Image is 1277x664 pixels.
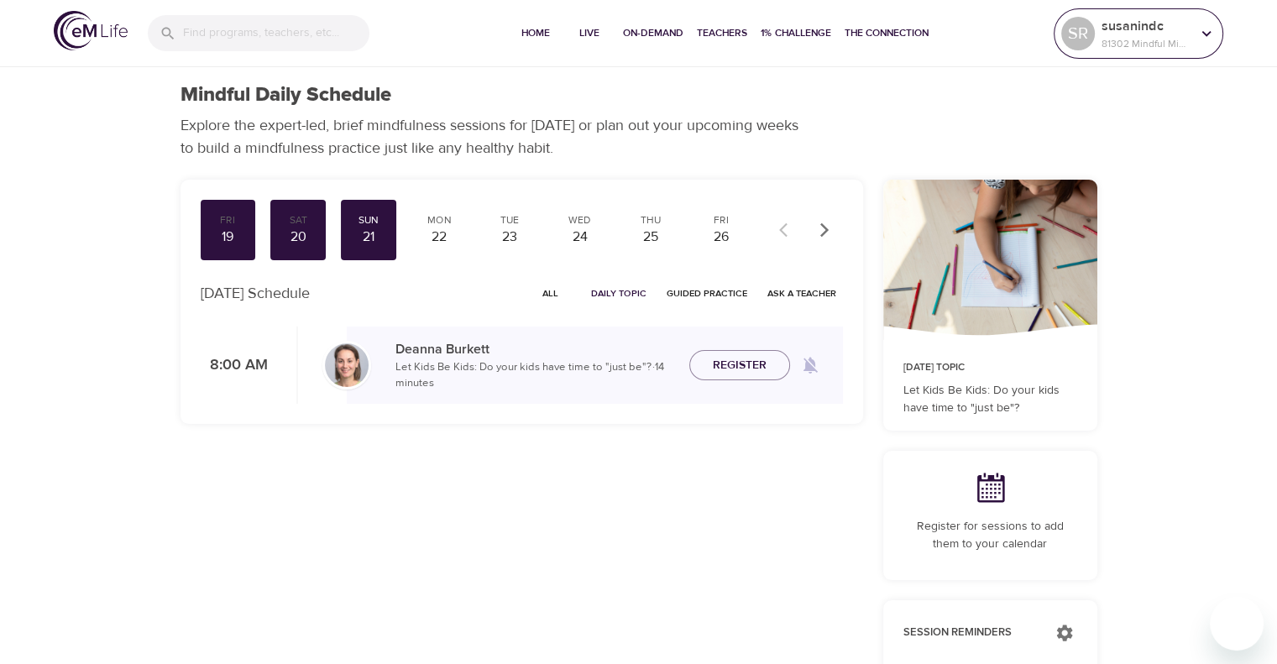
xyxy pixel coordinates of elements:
p: Session Reminders [903,625,1039,641]
p: Explore the expert-led, brief mindfulness sessions for [DATE] or plan out your upcoming weeks to ... [181,114,810,159]
p: Deanna Burkett [395,339,676,359]
span: All [531,285,571,301]
div: 20 [277,227,319,247]
span: On-Demand [623,24,683,42]
div: Wed [559,213,601,227]
div: 26 [700,227,742,247]
div: 23 [489,227,531,247]
span: Remind me when a class goes live every Sunday at 8:00 AM [790,345,830,385]
div: 21 [348,227,390,247]
div: 22 [418,227,460,247]
div: Sun [348,213,390,227]
p: Register for sessions to add them to your calendar [903,518,1077,553]
span: Ask a Teacher [767,285,836,301]
button: Daily Topic [584,280,653,306]
span: The Connection [845,24,929,42]
span: 1% Challenge [761,24,831,42]
span: Register [713,355,767,376]
span: Daily Topic [591,285,646,301]
p: 81302 Mindful Minutes [1102,36,1191,51]
span: Home [516,24,556,42]
div: Fri [207,213,249,227]
img: Deanna_Burkett-min.jpg [325,343,369,387]
p: [DATE] Schedule [201,282,310,305]
button: All [524,280,578,306]
div: Fri [700,213,742,227]
p: [DATE] Topic [903,360,1077,375]
p: Let Kids Be Kids: Do your kids have time to "just be"? [903,382,1077,417]
p: susanindc [1102,16,1191,36]
div: 19 [207,227,249,247]
div: SR [1061,17,1095,50]
img: logo [54,11,128,50]
button: Guided Practice [660,280,754,306]
span: Teachers [697,24,747,42]
input: Find programs, teachers, etc... [183,15,369,51]
div: Tue [489,213,531,227]
div: Mon [418,213,460,227]
h1: Mindful Daily Schedule [181,83,391,107]
div: 24 [559,227,601,247]
div: Sat [277,213,319,227]
button: Register [689,350,790,381]
span: Live [569,24,610,42]
button: Ask a Teacher [761,280,843,306]
p: 8:00 AM [201,354,268,377]
iframe: Button to launch messaging window [1210,597,1264,651]
div: 25 [630,227,672,247]
p: Let Kids Be Kids: Do your kids have time to "just be"? · 14 minutes [395,359,676,392]
span: Guided Practice [667,285,747,301]
div: Thu [630,213,672,227]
